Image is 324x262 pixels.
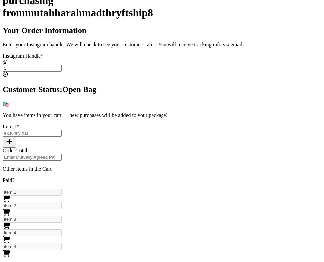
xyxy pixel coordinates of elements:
[3,53,43,59] label: Instagram Handle
[3,26,321,35] h2: Your Order Information
[3,101,9,107] span: 🛍️
[62,85,96,94] span: Open Bag
[3,130,62,137] input: ex.funky hat
[3,85,62,94] span: Customer Status:
[3,154,62,161] input: Enter Mutually Agreed Payment
[25,7,153,19] span: mutahharahmadthryftship8
[3,148,27,153] label: Order Total
[3,177,321,183] p: Paid?
[3,59,321,65] div: @
[3,124,19,129] label: Item 1
[3,42,321,48] p: Enter your Instagram handle. We will check to see your customer status. You will receive tracking...
[3,166,321,172] p: Other items in the Cart
[3,112,321,118] p: You have items in your cart — new purchases will be added to your package!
